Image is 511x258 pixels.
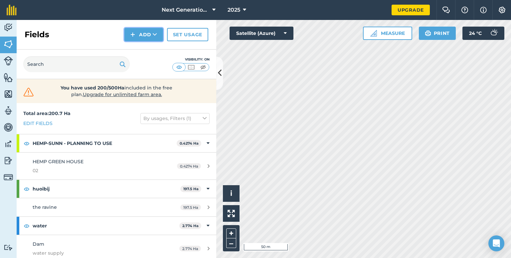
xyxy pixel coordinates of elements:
[140,113,210,124] button: By usages, Filters (1)
[480,6,487,14] img: svg+xml;base64,PHN2ZyB4bWxucz0iaHR0cDovL3d3dy53My5vcmcvMjAwMC9zdmciIHdpZHRoPSIxNyIgaGVpZ2h0PSIxNy...
[425,29,431,37] img: svg+xml;base64,PHN2ZyB4bWxucz0iaHR0cDovL3d3dy53My5vcmcvMjAwMC9zdmciIHdpZHRoPSIxOSIgaGVpZ2h0PSIyNC...
[17,153,216,180] a: HEMP GREEN HOUSE020.4274 Ha
[33,204,57,210] span: the ravine
[124,28,163,41] button: Add
[487,27,500,40] img: svg+xml;base64,PD94bWwgdmVyc2lvbj0iMS4wIiBlbmNvZGluZz0idXRmLTgiPz4KPCEtLSBHZW5lcmF0b3I6IEFkb2JlIE...
[180,204,201,210] span: 197.5 Ha
[4,23,13,33] img: svg+xml;base64,PD94bWwgdmVyc2lvbj0iMS4wIiBlbmNvZGluZz0idXRmLTgiPz4KPCEtLSBHZW5lcmF0b3I6IEFkb2JlIE...
[24,139,30,147] img: svg+xml;base64,PHN2ZyB4bWxucz0iaHR0cDovL3d3dy53My5vcmcvMjAwMC9zdmciIHdpZHRoPSIxOCIgaGVpZ2h0PSIyNC...
[4,156,13,166] img: svg+xml;base64,PD94bWwgdmVyc2lvbj0iMS4wIiBlbmNvZGluZz0idXRmLTgiPz4KPCEtLSBHZW5lcmF0b3I6IEFkb2JlIE...
[33,217,179,235] strong: water
[46,84,187,98] span: included in the free plan .
[22,87,35,97] img: svg+xml;base64,PHN2ZyB4bWxucz0iaHR0cDovL3d3dy53My5vcmcvMjAwMC9zdmciIHdpZHRoPSIzMiIgaGVpZ2h0PSIzMC...
[370,30,377,37] img: Ruler icon
[4,244,13,251] img: svg+xml;base64,PD94bWwgdmVyc2lvbj0iMS4wIiBlbmNvZGluZz0idXRmLTgiPz4KPCEtLSBHZW5lcmF0b3I6IEFkb2JlIE...
[175,64,183,70] img: svg+xml;base64,PHN2ZyB4bWxucz0iaHR0cDovL3d3dy53My5vcmcvMjAwMC9zdmciIHdpZHRoPSI1MCIgaGVpZ2h0PSI0MC...
[7,5,17,15] img: fieldmargin Logo
[24,185,30,193] img: svg+xml;base64,PHN2ZyB4bWxucz0iaHR0cDovL3d3dy53My5vcmcvMjAwMC9zdmciIHdpZHRoPSIxOCIgaGVpZ2h0PSIyNC...
[17,198,216,216] a: the ravine197.5 Ha
[33,134,177,152] strong: HEMP-SUNN - PLANNING TO USE
[363,27,412,40] button: Measure
[172,57,210,62] div: Visibility: On
[230,27,293,40] button: Satellite (Azure)
[119,60,126,68] img: svg+xml;base64,PHN2ZyB4bWxucz0iaHR0cDovL3d3dy53My5vcmcvMjAwMC9zdmciIHdpZHRoPSIxOSIgaGVpZ2h0PSIyNC...
[23,56,130,72] input: Search
[25,29,49,40] h2: Fields
[419,27,456,40] button: Print
[4,56,13,65] img: svg+xml;base64,PD94bWwgdmVyc2lvbj0iMS4wIiBlbmNvZGluZz0idXRmLTgiPz4KPCEtLSBHZW5lcmF0b3I6IEFkb2JlIE...
[33,159,84,165] span: HEMP GREEN HOUSE
[498,7,506,13] img: A cog icon
[4,72,13,82] img: svg+xml;base64,PHN2ZyB4bWxucz0iaHR0cDovL3d3dy53My5vcmcvMjAwMC9zdmciIHdpZHRoPSI1NiIgaGVpZ2h0PSI2MC...
[130,31,135,39] img: svg+xml;base64,PHN2ZyB4bWxucz0iaHR0cDovL3d3dy53My5vcmcvMjAwMC9zdmciIHdpZHRoPSIxNCIgaGVpZ2h0PSIyNC...
[226,228,236,238] button: +
[4,122,13,132] img: svg+xml;base64,PD94bWwgdmVyc2lvbj0iMS4wIiBlbmNvZGluZz0idXRmLTgiPz4KPCEtLSBHZW5lcmF0b3I6IEFkb2JlIE...
[228,6,240,14] span: 2025
[167,28,208,41] a: Set usage
[228,210,235,217] img: Four arrows, one pointing top left, one top right, one bottom right and the last bottom left
[462,27,504,40] button: 24 °C
[4,39,13,49] img: svg+xml;base64,PHN2ZyB4bWxucz0iaHR0cDovL3d3dy53My5vcmcvMjAwMC9zdmciIHdpZHRoPSI1NiIgaGVpZ2h0PSI2MC...
[17,180,216,198] div: huoibij197.5 Ha
[226,238,236,248] button: –
[33,241,44,247] span: Dam
[187,64,195,70] img: svg+xml;base64,PHN2ZyB4bWxucz0iaHR0cDovL3d3dy53My5vcmcvMjAwMC9zdmciIHdpZHRoPSI1MCIgaGVpZ2h0PSI0MC...
[230,189,232,197] span: i
[162,6,210,14] span: Next Generation Farmers
[83,91,162,97] span: Upgrade for unlimited farm area.
[33,180,180,198] strong: huoibij
[23,110,71,116] strong: Total area : 200.7 Ha
[182,223,199,228] strong: 2.774 Ha
[392,5,430,15] a: Upgrade
[199,64,207,70] img: svg+xml;base64,PHN2ZyB4bWxucz0iaHR0cDovL3d3dy53My5vcmcvMjAwMC9zdmciIHdpZHRoPSI1MCIgaGVpZ2h0PSI0MC...
[22,84,211,98] a: You have used 200/500Haincluded in the free plan.Upgrade for unlimited farm area.
[33,249,158,257] span: water supply
[4,139,13,149] img: svg+xml;base64,PD94bWwgdmVyc2lvbj0iMS4wIiBlbmNvZGluZz0idXRmLTgiPz4KPCEtLSBHZW5lcmF0b3I6IEFkb2JlIE...
[4,106,13,116] img: svg+xml;base64,PD94bWwgdmVyc2lvbj0iMS4wIiBlbmNvZGluZz0idXRmLTgiPz4KPCEtLSBHZW5lcmF0b3I6IEFkb2JlIE...
[33,167,158,174] span: 02
[4,89,13,99] img: svg+xml;base64,PHN2ZyB4bWxucz0iaHR0cDovL3d3dy53My5vcmcvMjAwMC9zdmciIHdpZHRoPSI1NiIgaGVpZ2h0PSI2MC...
[179,246,201,251] span: 2.774 Ha
[461,7,469,13] img: A question mark icon
[223,185,240,202] button: i
[24,222,30,230] img: svg+xml;base64,PHN2ZyB4bWxucz0iaHR0cDovL3d3dy53My5vcmcvMjAwMC9zdmciIHdpZHRoPSIxOCIgaGVpZ2h0PSIyNC...
[183,187,199,191] strong: 197.5 Ha
[17,134,216,152] div: HEMP-SUNN - PLANNING TO USE0.4274 Ha
[4,173,13,182] img: svg+xml;base64,PD94bWwgdmVyc2lvbj0iMS4wIiBlbmNvZGluZz0idXRmLTgiPz4KPCEtLSBHZW5lcmF0b3I6IEFkb2JlIE...
[469,27,482,40] span: 24 ° C
[442,7,450,13] img: Two speech bubbles overlapping with the left bubble in the forefront
[17,217,216,235] div: water2.774 Ha
[177,163,201,169] span: 0.4274 Ha
[180,141,199,146] strong: 0.4274 Ha
[23,120,53,127] a: Edit fields
[61,85,124,91] strong: You have used 200/500Ha
[488,235,504,251] div: Open Intercom Messenger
